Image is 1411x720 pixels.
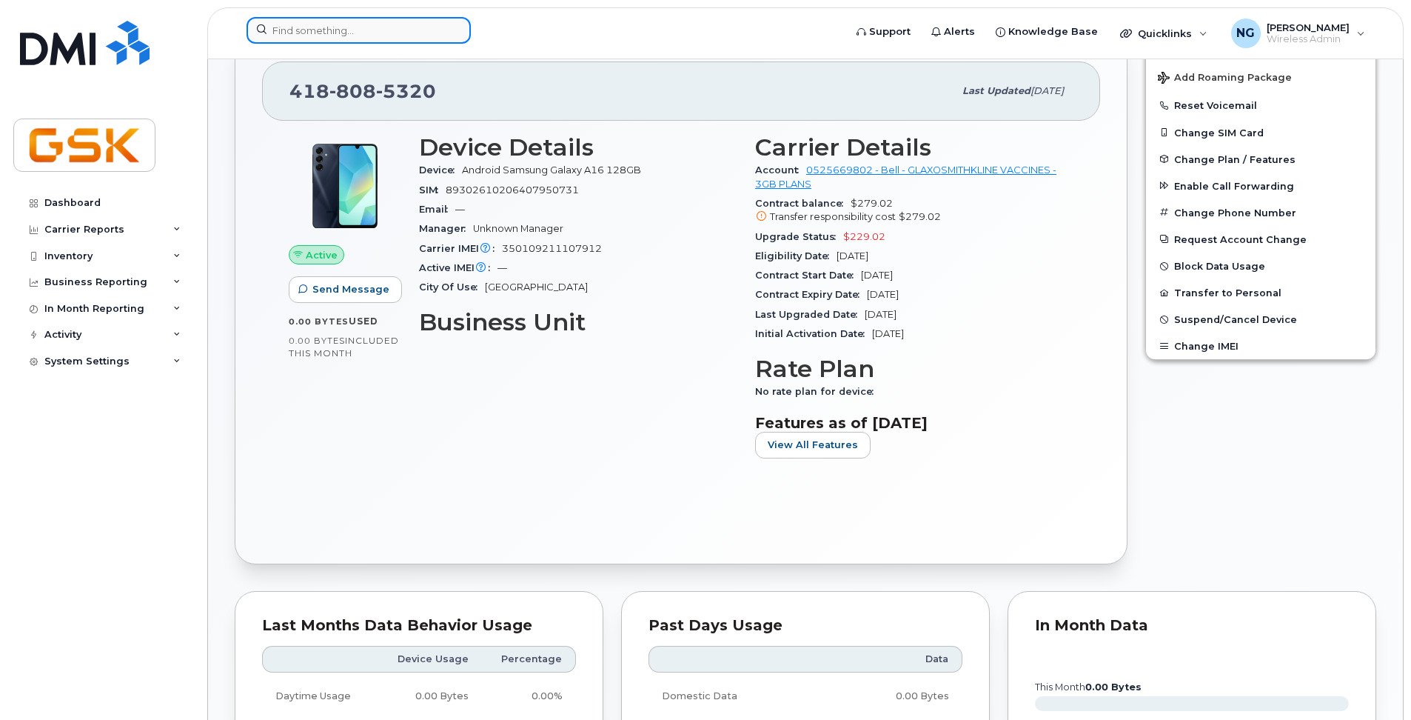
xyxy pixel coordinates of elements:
span: Last updated [962,85,1030,96]
span: View All Features [768,438,858,452]
span: Last Upgraded Date [755,309,865,320]
span: Add Roaming Package [1158,72,1292,86]
span: Wireless Admin [1267,33,1350,45]
span: No rate plan for device [755,386,881,397]
span: Alerts [944,24,975,39]
button: Change SIM Card [1146,119,1375,146]
div: Last Months Data Behavior Usage [262,619,576,633]
span: City Of Use [419,281,485,293]
button: Enable Call Forwarding [1146,173,1375,199]
button: View All Features [755,432,871,459]
h3: Carrier Details [755,134,1073,161]
h3: Business Unit [419,309,737,336]
div: Nicolas Girard-Gagnon [1221,19,1375,48]
span: [DATE] [837,250,868,261]
span: Unknown Manager [473,223,563,234]
span: Transfer responsibility cost [770,211,896,222]
span: Enable Call Forwarding [1174,180,1294,191]
tspan: 0.00 Bytes [1085,681,1142,693]
span: Quicklinks [1138,27,1192,39]
span: 808 [329,80,376,102]
span: Change Plan / Features [1174,153,1296,164]
h3: Features as of [DATE] [755,414,1073,432]
button: Send Message [289,276,402,303]
th: Device Usage [378,646,482,673]
button: Suspend/Cancel Device [1146,306,1375,333]
span: 0.00 Bytes [289,316,349,327]
span: included this month [289,335,399,359]
button: Reset Voicemail [1146,92,1375,119]
span: 89302610206407950731 [446,184,579,196]
th: Data [821,646,962,673]
button: Transfer to Personal [1146,279,1375,306]
span: Android Samsung Galaxy A16 128GB [462,164,641,176]
div: In Month Data [1035,619,1349,633]
h3: Rate Plan [755,356,1073,382]
span: used [349,316,378,327]
span: — [497,262,507,273]
span: [GEOGRAPHIC_DATA] [485,281,588,293]
span: $279.02 [755,198,1073,224]
input: Find something... [247,17,471,44]
span: [DATE] [865,309,896,320]
span: Carrier IMEI [419,243,502,254]
span: Manager [419,223,473,234]
text: this month [1034,681,1142,693]
span: Initial Activation Date [755,328,872,339]
span: [DATE] [861,270,893,281]
span: 5320 [376,80,436,102]
a: Alerts [921,17,985,47]
span: SIM [419,184,446,196]
img: A16.png [301,141,389,230]
span: Account [755,164,806,176]
span: Knowledge Base [1008,24,1098,39]
span: NG [1236,24,1255,42]
span: Device [419,164,462,176]
span: Eligibility Date [755,250,837,261]
button: Change Phone Number [1146,199,1375,226]
button: Request Account Change [1146,226,1375,253]
th: Percentage [482,646,576,673]
span: Contract balance [755,198,851,209]
span: [DATE] [872,328,904,339]
span: Support [869,24,911,39]
button: Add Roaming Package [1146,61,1375,92]
span: $229.02 [843,231,885,242]
a: Knowledge Base [985,17,1108,47]
div: Past Days Usage [648,619,962,633]
span: $279.02 [899,211,941,222]
span: Active [306,248,338,262]
span: — [455,204,465,215]
span: Upgrade Status [755,231,843,242]
button: Change Plan / Features [1146,146,1375,173]
span: Active IMEI [419,262,497,273]
div: Quicklinks [1110,19,1218,48]
span: Suspend/Cancel Device [1174,314,1297,325]
span: Send Message [312,282,389,296]
a: 0525669802 - Bell - GLAXOSMITHKLINE VACCINES - 3GB PLANS [755,164,1056,189]
span: [PERSON_NAME] [1267,21,1350,33]
span: [DATE] [1030,85,1064,96]
span: Email [419,204,455,215]
span: Contract Expiry Date [755,289,867,300]
h3: Device Details [419,134,737,161]
span: Contract Start Date [755,270,861,281]
a: Support [846,17,921,47]
span: [DATE] [867,289,899,300]
span: 0.00 Bytes [289,336,345,346]
span: 418 [289,80,436,102]
button: Change IMEI [1146,333,1375,359]
button: Block Data Usage [1146,253,1375,279]
span: 350109211107912 [502,243,602,254]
